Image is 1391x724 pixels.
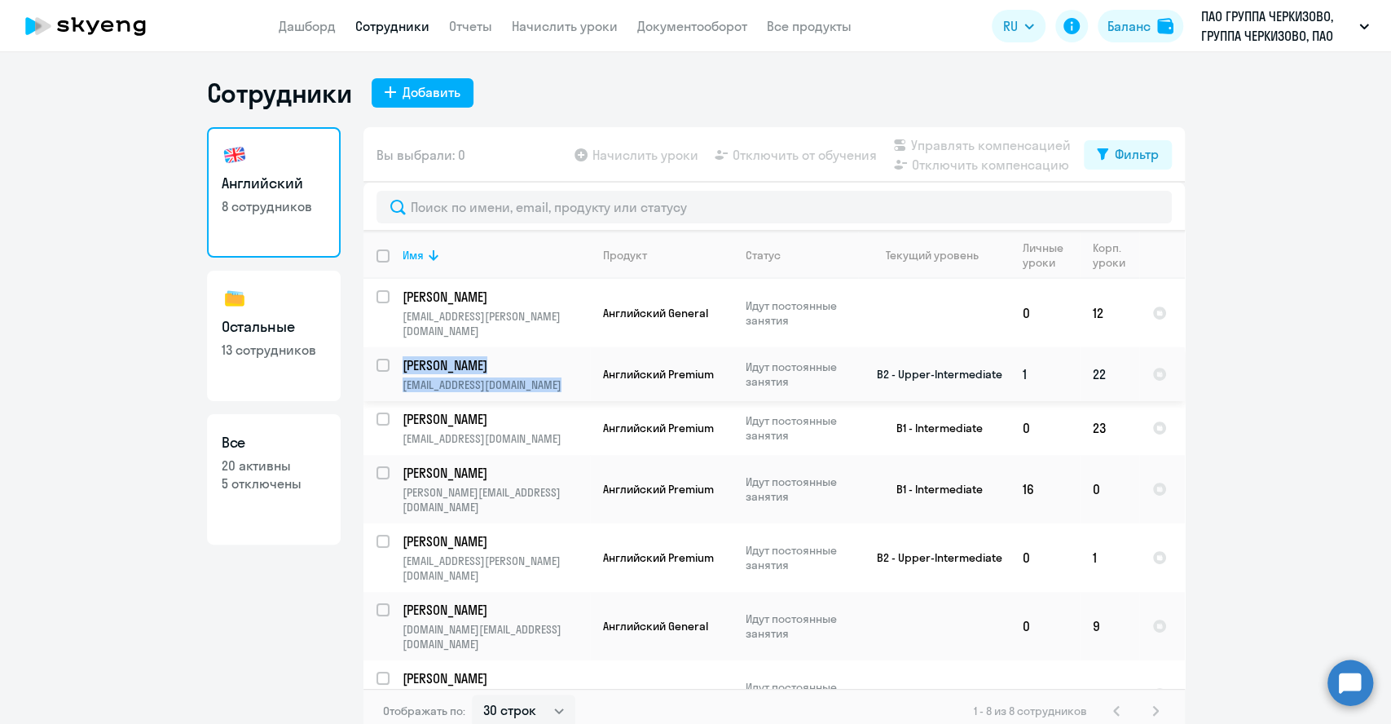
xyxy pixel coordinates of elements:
div: Личные уроки [1023,241,1068,270]
input: Поиск по имени, email, продукту или статусу [376,191,1172,223]
button: ПАО ГРУППА ЧЕРКИЗОВО, ГРУППА ЧЕРКИЗОВО, ПАО [1193,7,1377,46]
div: Личные уроки [1023,241,1079,270]
td: B2 - Upper-Intermediate [858,347,1010,401]
span: Английский Premium [603,421,714,435]
span: Английский Premium [603,482,714,497]
p: Идут постоянные занятия [746,611,857,641]
a: Английский8 сотрудников [207,127,341,258]
a: [PERSON_NAME] [403,601,589,619]
td: 0 [1080,455,1139,523]
h3: Все [222,432,326,453]
td: 0 [1010,523,1080,592]
div: Фильтр [1115,144,1159,164]
p: 8 сотрудников [222,197,326,215]
a: [PERSON_NAME] [403,410,589,428]
img: english [222,142,248,168]
a: Все20 активны5 отключены [207,414,341,545]
td: 1 [1010,347,1080,401]
td: 22 [1080,347,1139,401]
td: B1 - Intermediate [858,401,1010,455]
a: [PERSON_NAME] [403,532,589,550]
button: Балансbalance [1098,10,1183,42]
td: 1 [1080,523,1139,592]
p: [EMAIL_ADDRESS][DOMAIN_NAME] [403,377,589,392]
p: [PERSON_NAME] [403,356,587,374]
p: [PERSON_NAME] [403,288,587,306]
p: [PERSON_NAME][EMAIL_ADDRESS][DOMAIN_NAME] [403,485,589,514]
h1: Сотрудники [207,77,352,109]
p: Идут постоянные занятия [746,543,857,572]
div: Продукт [603,248,732,263]
p: Идут постоянные занятия [746,475,857,504]
p: ПАО ГРУППА ЧЕРКИЗОВО, ГРУППА ЧЕРКИЗОВО, ПАО [1201,7,1353,46]
span: Английский General [603,306,708,320]
a: Дашборд [279,18,336,34]
td: 23 [1080,401,1139,455]
div: Корп. уроки [1093,241,1138,270]
p: 5 отключены [222,475,326,492]
div: Статус [746,248,857,263]
span: Отображать по: [383,704,465,718]
p: Идут постоянные занятия [746,360,857,389]
img: others [222,285,248,311]
p: Идут постоянные занятия [746,298,857,328]
h3: Остальные [222,316,326,338]
span: Английский Premium [603,550,714,565]
span: RU [1003,16,1018,36]
a: Остальные13 сотрудников [207,271,341,401]
button: Фильтр [1084,140,1172,170]
p: [PERSON_NAME] [403,464,587,482]
p: [PERSON_NAME] [403,410,587,428]
a: Все продукты [767,18,852,34]
span: Английский General [603,619,708,633]
p: [PERSON_NAME] [403,669,587,687]
td: B1 - Intermediate [858,455,1010,523]
span: 1 - 8 из 8 сотрудников [974,704,1087,718]
p: [EMAIL_ADDRESS][PERSON_NAME][DOMAIN_NAME] [403,309,589,338]
p: Идут постоянные занятия [746,680,857,709]
button: Добавить [372,78,473,108]
img: balance [1157,18,1173,34]
td: 16 [1010,455,1080,523]
a: [PERSON_NAME] [403,464,589,482]
div: Баланс [1107,16,1151,36]
p: [PERSON_NAME] [403,532,587,550]
td: 9 [1080,592,1139,660]
div: Продукт [603,248,647,263]
span: Английский Premium [603,367,714,382]
p: 20 активны [222,457,326,475]
p: [DOMAIN_NAME][EMAIL_ADDRESS][DOMAIN_NAME] [403,622,589,651]
p: 13 сотрудников [222,341,326,359]
div: Корп. уроки [1093,241,1128,270]
span: Вы выбрали: 0 [376,145,465,165]
div: Имя [403,248,424,263]
a: Документооборот [637,18,747,34]
p: [PERSON_NAME] [403,601,587,619]
p: [EMAIL_ADDRESS][DOMAIN_NAME] [403,431,589,446]
div: Имя [403,248,589,263]
a: [PERSON_NAME] [403,356,589,374]
a: Начислить уроки [512,18,618,34]
a: [PERSON_NAME] [403,669,589,687]
a: [PERSON_NAME] [403,288,589,306]
p: Идут постоянные занятия [746,413,857,443]
a: Отчеты [449,18,492,34]
a: Сотрудники [355,18,429,34]
td: 0 [1010,592,1080,660]
td: 0 [1010,401,1080,455]
div: Статус [746,248,781,263]
div: Текущий уровень [871,248,1009,263]
p: [EMAIL_ADDRESS][PERSON_NAME][DOMAIN_NAME] [403,554,589,583]
td: 0 [1010,279,1080,347]
div: Текущий уровень [886,248,979,263]
div: Добавить [403,82,460,102]
td: B2 - Upper-Intermediate [858,523,1010,592]
button: RU [992,10,1045,42]
span: Английский General [603,687,708,702]
h3: Английский [222,173,326,194]
td: 12 [1080,279,1139,347]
